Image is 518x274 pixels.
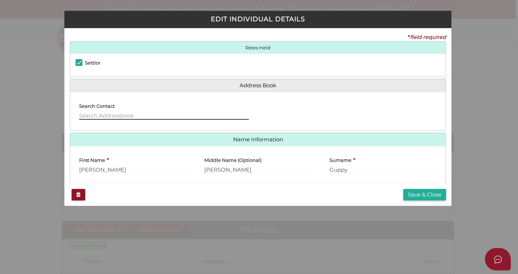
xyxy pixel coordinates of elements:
button: Save & Close [403,189,446,201]
h4: Middle Name (Optional) [204,158,262,163]
h4: First Name [79,158,105,163]
a: Name Information [76,137,440,143]
h4: Surname [330,158,351,163]
button: Open asap [485,248,511,270]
